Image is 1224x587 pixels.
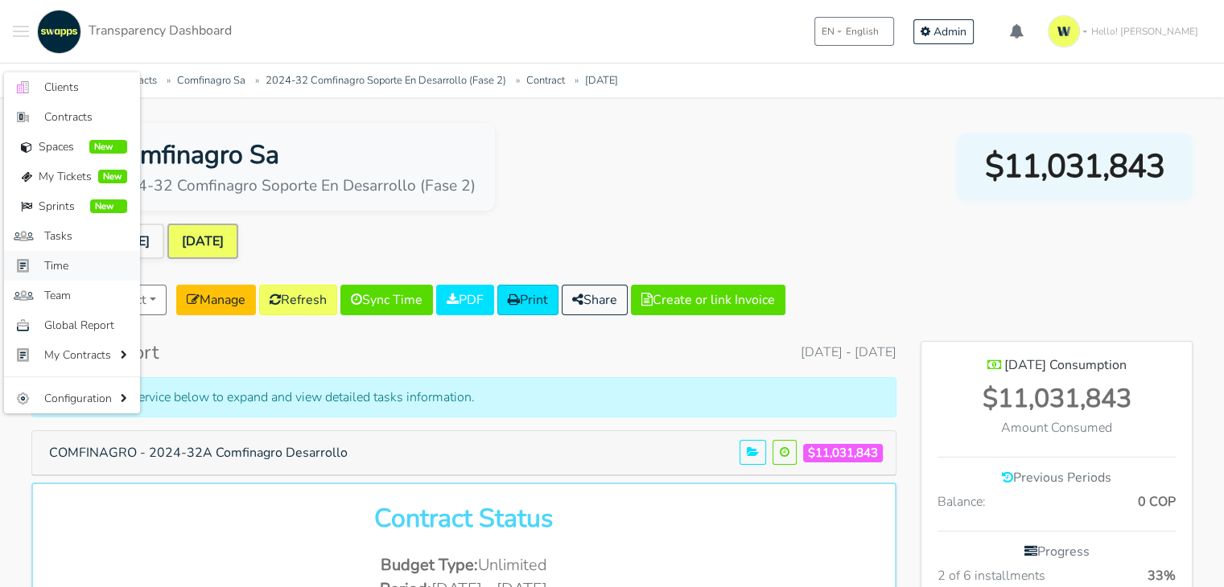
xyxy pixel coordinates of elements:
[562,285,628,315] button: Share
[1091,24,1198,39] span: Hello! [PERSON_NAME]
[4,132,140,162] a: Spaces New
[497,285,558,315] a: Print
[109,174,476,198] div: 2024-32 Comfinagro Soporte En Desarrollo (Fase 2)
[176,285,256,315] a: Manage
[89,22,232,39] span: Transparency Dashboard
[814,17,894,46] button: ENEnglish
[52,553,876,577] li: Unlimited
[4,102,140,132] a: Contracts
[4,310,140,340] a: Global Report
[44,347,117,363] span: My Contracts
[938,544,1176,560] h6: Progress
[4,221,140,251] a: Tasks
[13,10,29,54] button: Toggle navigation menu
[913,19,974,44] a: Admin
[109,136,476,174] div: Comfinagro Sa
[52,503,876,534] h2: Contract Status
[90,199,127,214] span: New
[44,79,127,96] span: Clients
[631,285,785,315] button: Create or link Invoice
[846,24,879,39] span: English
[4,281,140,310] a: Team
[44,257,127,274] span: Time
[4,72,140,102] a: Clients
[938,418,1176,437] div: Amount Consumed
[44,317,127,334] span: Global Report
[44,228,127,244] span: Tasks
[1148,566,1176,585] span: 33%
[526,73,565,88] a: Contract
[1004,356,1126,374] span: [DATE] Consumption
[4,162,140,191] a: My Tickets New
[37,10,81,54] img: swapps-linkedin-v2.jpg
[39,138,83,155] span: Spaces
[39,437,358,468] button: COMFINAGRO - 2024-32A Comfinagro Desarrollo
[4,251,140,281] a: Time
[4,340,140,370] a: My Contracts
[39,168,92,185] span: My Tickets
[436,285,494,315] a: PDF
[1041,9,1211,54] a: Hello! [PERSON_NAME]
[803,444,883,462] span: $11,031,843
[98,170,127,184] span: New
[167,224,238,259] a: [DATE]
[4,72,140,413] ul: Toggle navigation menu
[266,73,506,88] a: 2024-32 Comfinagro Soporte En Desarrollo (Fase 2)
[1138,492,1176,511] span: 0 COP
[4,191,140,221] a: Sprints New
[1048,15,1080,47] img: isotipo-3-3e143c57.png
[39,198,84,215] span: Sprints
[340,285,433,315] a: Sync Time
[381,554,478,576] span: Budget Type:
[44,287,127,304] span: Team
[259,285,337,315] a: Refresh
[44,390,117,407] span: Configuration
[938,492,986,511] span: Balance:
[177,73,245,88] a: Comfinagro Sa
[801,343,896,362] span: [DATE] - [DATE]
[89,140,127,154] span: New
[985,142,1164,191] span: $11,031,843
[938,470,1176,486] h6: Previous Periods
[33,10,232,54] a: Transparency Dashboard
[938,566,1045,585] span: 2 of 6 installments
[938,380,1176,418] div: $11,031,843
[933,24,966,39] span: Admin
[585,73,618,88] a: [DATE]
[44,109,127,125] span: Contracts
[31,377,896,417] div: Click on any service below to expand and view detailed tasks information.
[4,384,140,413] a: Configuration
